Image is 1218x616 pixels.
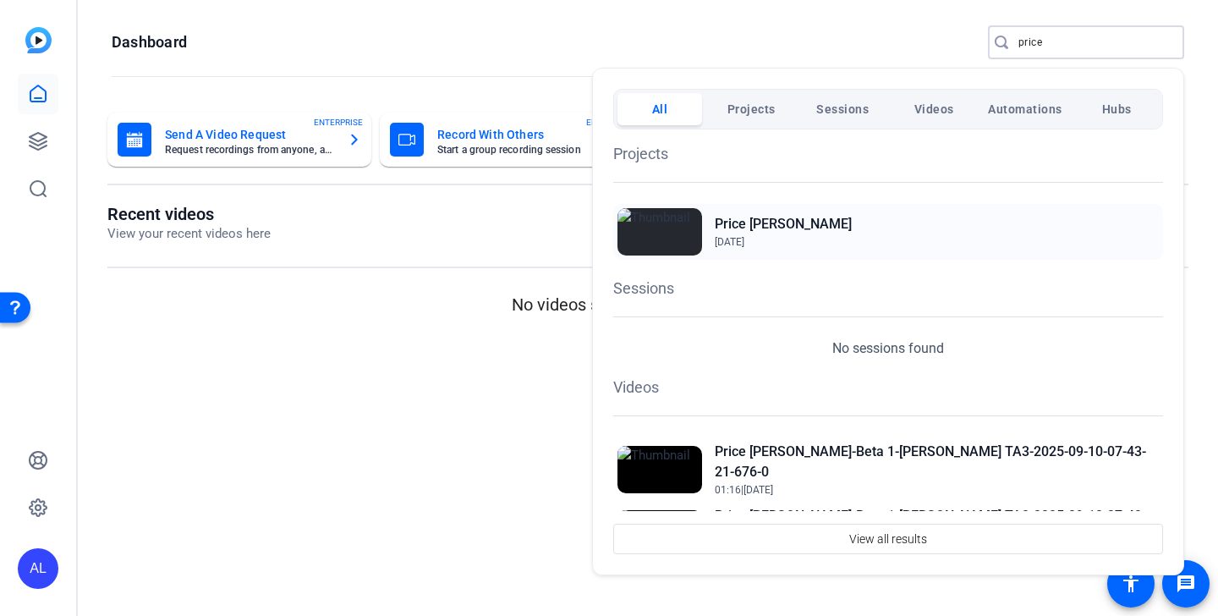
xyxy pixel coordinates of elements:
[715,442,1159,482] h2: Price [PERSON_NAME]-Beta 1-[PERSON_NAME] TA3-2025-09-10-07-43-21-676-0
[727,94,776,124] span: Projects
[617,446,702,493] img: Thumbnail
[613,142,1163,165] h1: Projects
[613,277,1163,300] h1: Sessions
[617,208,702,256] img: Thumbnail
[613,376,1163,399] h1: Videos
[816,94,869,124] span: Sessions
[741,484,743,496] span: |
[652,94,668,124] span: All
[914,94,954,124] span: Videos
[613,524,1163,554] button: View all results
[617,510,702,558] img: Thumbnail
[743,484,773,496] span: [DATE]
[988,94,1062,124] span: Automations
[715,506,1159,547] h2: Price [PERSON_NAME]-Beta 1-[PERSON_NAME] TA2-2025-09-10-07-40-54-550-0
[1102,94,1132,124] span: Hubs
[715,236,744,248] span: [DATE]
[832,338,944,359] p: No sessions found
[849,523,927,555] span: View all results
[715,214,852,234] h2: Price [PERSON_NAME]
[715,484,741,496] span: 01:16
